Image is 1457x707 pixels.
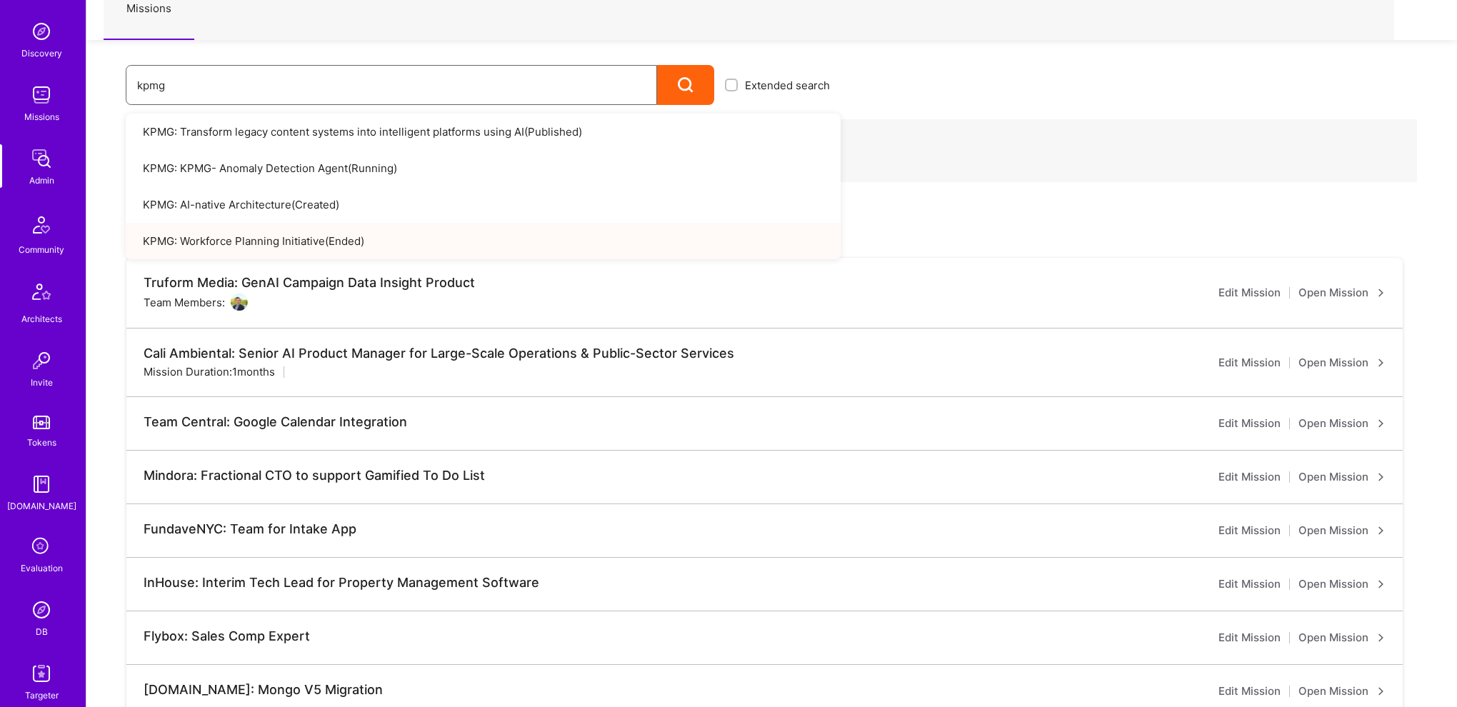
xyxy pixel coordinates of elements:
i: icon ArrowRight [1377,419,1386,428]
div: Truform Media: GenAI Campaign Data Insight Product [144,275,475,291]
a: KPMG: Workforce Planning Initiative(Ended) [126,223,841,259]
div: Flybox: Sales Comp Expert [144,628,310,644]
div: FundaveNYC: Team for Intake App [144,521,356,537]
img: User Avatar [231,294,248,311]
a: KPMG: KPMG- Anomaly Detection Agent(Running) [126,150,841,186]
img: Invite [27,346,56,375]
a: Edit Mission [1218,468,1281,486]
i: icon ArrowRight [1377,289,1386,297]
div: Missions [24,109,59,124]
a: Open Mission [1298,415,1386,432]
input: What type of mission are you looking for? [137,67,646,104]
a: Edit Mission [1218,354,1281,371]
div: Tokens [27,435,56,450]
div: Mindora: Fractional CTO to support Gamified To Do List [144,468,485,483]
a: Open Mission [1298,683,1386,700]
i: icon ArrowRight [1377,526,1386,535]
a: KPMG: Transform legacy content systems into intelligent platforms using AI(Published) [126,114,841,150]
a: Edit Mission [1218,415,1281,432]
a: Open Mission [1298,354,1386,371]
img: discovery [27,17,56,46]
div: Discovery [21,46,62,61]
div: Admin [29,173,54,188]
div: Architects [21,311,62,326]
div: InHouse: Interim Tech Lead for Property Management Software [144,575,539,591]
a: Edit Mission [1218,576,1281,593]
img: Community [24,208,59,242]
i: icon SelectionTeam [28,533,55,561]
img: tokens [33,416,50,429]
a: Edit Mission [1218,683,1281,700]
div: [DOMAIN_NAME] [7,498,76,513]
a: Edit Mission [1218,284,1281,301]
div: Targeter [25,688,59,703]
div: [DOMAIN_NAME]: Mongo V5 Migration [144,682,383,698]
a: Edit Mission [1218,522,1281,539]
div: Evaluation [21,561,63,576]
i: icon ArrowRight [1377,633,1386,642]
img: guide book [27,470,56,498]
a: KPMG: AI-native Architecture(Created) [126,186,841,223]
div: Cali Ambiental: Senior AI Product Manager for Large-Scale Operations & Public-Sector Services [144,346,734,361]
div: Community [19,242,64,257]
div: Mission Duration: 1 months [144,364,275,379]
i: icon Search [678,77,694,94]
a: Edit Mission [1218,629,1281,646]
i: icon ArrowRight [1377,358,1386,367]
a: Open Mission [1298,629,1386,646]
a: Open Mission [1298,522,1386,539]
div: Team Central: Google Calendar Integration [144,414,407,430]
i: icon ArrowRight [1377,580,1386,588]
img: teamwork [27,81,56,109]
img: Architects [24,277,59,311]
a: Open Mission [1298,576,1386,593]
i: icon ArrowRight [1377,473,1386,481]
i: icon ArrowRight [1377,687,1386,696]
span: Extended search [745,78,830,93]
div: Invite [31,375,53,390]
img: admin teamwork [27,144,56,173]
img: Skill Targeter [27,659,56,688]
a: Open Mission [1298,468,1386,486]
div: Team Members: [144,294,248,311]
a: Open Mission [1298,284,1386,301]
div: DB [36,624,48,639]
img: Admin Search [27,596,56,624]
